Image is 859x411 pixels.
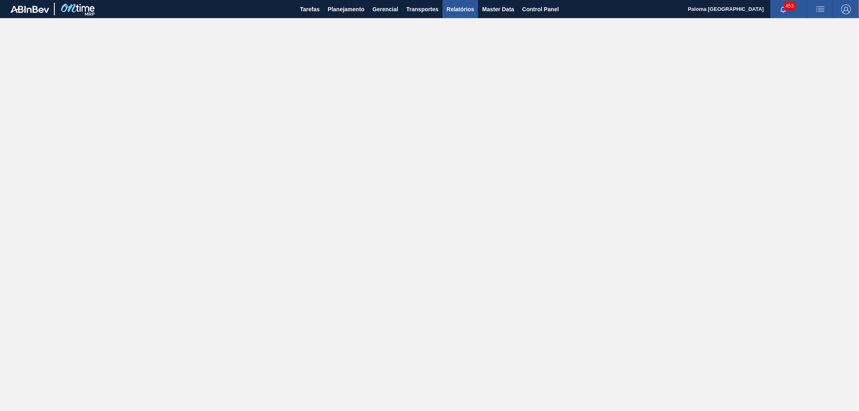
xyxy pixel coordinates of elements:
span: Tarefas [300,4,320,14]
span: Control Panel [522,4,559,14]
img: Logout [841,4,851,14]
span: 453 [784,2,795,10]
button: Notificações [770,4,796,15]
img: userActions [816,4,825,14]
span: Relatórios [447,4,474,14]
span: Transportes [406,4,439,14]
span: Gerencial [373,4,398,14]
img: TNhmsLtSVTkK8tSr43FrP2fwEKptu5GPRR3wAAAABJRU5ErkJggg== [10,6,49,13]
span: Planejamento [328,4,364,14]
span: Master Data [482,4,514,14]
